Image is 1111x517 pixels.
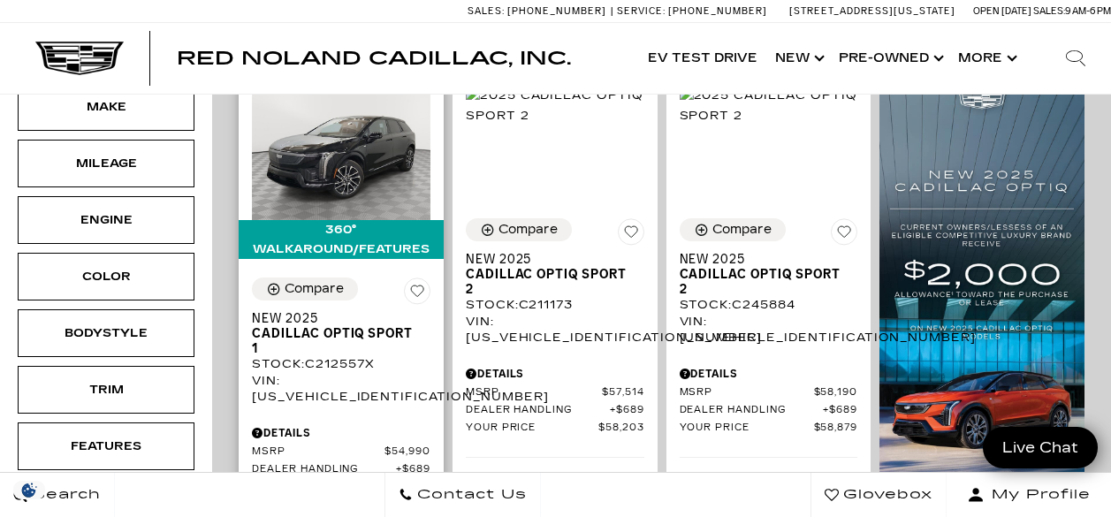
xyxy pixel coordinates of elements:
[384,445,430,459] span: $54,990
[466,314,644,346] div: VIN: [US_VEHICLE_IDENTIFICATION_NUMBER]
[62,323,150,343] div: Bodystyle
[466,366,644,382] div: Pricing Details - New 2025 Cadillac OPTIQ Sport 2
[9,481,49,499] img: Opt-Out Icon
[993,437,1087,458] span: Live Chat
[814,422,858,435] span: $58,879
[680,422,814,435] span: Your Price
[466,267,631,297] span: Cadillac OPTIQ Sport 2
[62,437,150,456] div: Features
[766,23,830,94] a: New
[404,278,430,311] button: Save Vehicle
[839,483,932,507] span: Glovebox
[252,326,417,356] span: Cadillac OPTIQ Sport 1
[507,5,606,17] span: [PHONE_NUMBER]
[498,222,558,238] div: Compare
[18,83,194,131] div: MakeMake
[9,481,49,499] section: Click to Open Cookie Consent Modal
[680,386,814,399] span: MSRP
[252,445,430,459] a: MSRP $54,990
[18,196,194,244] div: EngineEngine
[468,6,611,16] a: Sales: [PHONE_NUMBER]
[252,86,430,219] img: 2025 Cadillac OPTIQ Sport 1
[62,380,150,399] div: Trim
[252,356,430,372] div: Stock : C212557X
[712,222,772,238] div: Compare
[949,23,1023,94] button: More
[239,220,444,259] div: 360° WalkAround/Features
[18,422,194,470] div: FeaturesFeatures
[680,218,786,241] button: Compare Vehicle
[973,5,1031,17] span: Open [DATE]
[618,218,644,252] button: Save Vehicle
[680,366,858,382] div: Pricing Details - New 2025 Cadillac OPTIQ Sport 2
[830,23,949,94] a: Pre-Owned
[62,97,150,117] div: Make
[680,86,858,125] img: 2025 Cadillac OPTIQ Sport 2
[680,386,858,399] a: MSRP $58,190
[468,5,505,17] span: Sales:
[602,386,644,399] span: $57,514
[466,404,610,417] span: Dealer Handling
[252,373,430,405] div: VIN: [US_VEHICLE_IDENTIFICATION_NUMBER]
[252,445,384,459] span: MSRP
[62,154,150,173] div: Mileage
[617,5,666,17] span: Service:
[384,473,541,517] a: Contact Us
[252,463,430,476] a: Dealer Handling $689
[789,5,955,17] a: [STREET_ADDRESS][US_STATE]
[177,48,571,69] span: Red Noland Cadillac, Inc.
[18,309,194,357] div: BodystyleBodystyle
[466,218,572,241] button: Compare Vehicle
[18,366,194,414] div: TrimTrim
[983,427,1098,468] a: Live Chat
[947,473,1111,517] button: Open user profile menu
[252,311,430,356] a: New 2025Cadillac OPTIQ Sport 1
[810,473,947,517] a: Glovebox
[466,386,602,399] span: MSRP
[639,23,766,94] a: EV Test Drive
[814,386,858,399] span: $58,190
[466,297,644,313] div: Stock : C211173
[680,314,858,346] div: VIN: [US_VEHICLE_IDENTIFICATION_NUMBER]
[466,386,644,399] a: MSRP $57,514
[985,483,1091,507] span: My Profile
[252,278,358,300] button: Compare Vehicle
[680,267,845,297] span: Cadillac OPTIQ Sport 2
[177,49,571,67] a: Red Noland Cadillac, Inc.
[680,404,824,417] span: Dealer Handling
[396,463,430,476] span: $689
[35,42,124,75] img: Cadillac Dark Logo with Cadillac White Text
[285,281,344,297] div: Compare
[62,267,150,286] div: Color
[823,404,857,417] span: $689
[668,5,767,17] span: [PHONE_NUMBER]
[680,422,858,435] a: Your Price $58,879
[1033,5,1065,17] span: Sales:
[62,210,150,230] div: Engine
[831,218,857,252] button: Save Vehicle
[466,404,644,417] a: Dealer Handling $689
[252,425,430,441] div: Pricing Details - New 2025 Cadillac OPTIQ Sport 1
[466,86,644,125] img: 2025 Cadillac OPTIQ Sport 2
[680,297,858,313] div: Stock : C245884
[1065,5,1111,17] span: 9 AM-6 PM
[466,252,631,267] span: New 2025
[27,483,101,507] span: Search
[680,252,858,297] a: New 2025Cadillac OPTIQ Sport 2
[252,463,396,476] span: Dealer Handling
[466,422,644,435] a: Your Price $58,203
[610,404,644,417] span: $689
[413,483,527,507] span: Contact Us
[466,422,598,435] span: Your Price
[252,311,417,326] span: New 2025
[598,422,644,435] span: $58,203
[466,252,644,297] a: New 2025Cadillac OPTIQ Sport 2
[680,252,845,267] span: New 2025
[18,253,194,300] div: ColorColor
[680,404,858,417] a: Dealer Handling $689
[18,140,194,187] div: MileageMileage
[611,6,772,16] a: Service: [PHONE_NUMBER]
